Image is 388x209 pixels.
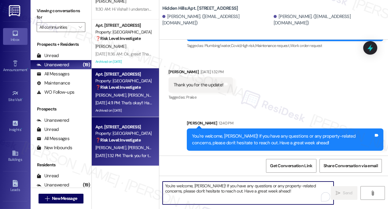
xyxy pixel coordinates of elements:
div: Unanswered [37,117,69,124]
span: Get Conversation Link [270,163,312,169]
span: Covid , [231,43,241,48]
div: Apt. [STREET_ADDRESS] [95,124,152,130]
div: Unread [37,126,59,133]
label: Viewing conversations for [37,6,85,22]
div: Unread [37,52,59,59]
a: Insights • [3,118,28,135]
img: ResiDesk Logo [9,5,21,16]
span: [PERSON_NAME] [95,92,128,98]
div: Property: [GEOGRAPHIC_DATA] [95,29,152,35]
div: Property: [GEOGRAPHIC_DATA] [95,78,152,84]
a: Leads [3,178,28,195]
textarea: To enrich screen reader interactions, please activate Accessibility in Grammarly extension settings [163,182,334,204]
button: Send [331,186,357,200]
span: Send [343,190,353,196]
button: Share Conversation via email [320,159,382,173]
span: Plumbing/water , [205,43,231,48]
div: Apt. [STREET_ADDRESS] [95,22,152,29]
span: Work order request [290,43,322,48]
div: Property: [GEOGRAPHIC_DATA] [95,130,152,137]
div: [DATE] 4:11 PM: That's okay!! Have a great weekend! [95,100,185,106]
span: Praise [186,95,196,100]
a: Site Visit • [3,88,28,105]
span: • [21,127,22,131]
div: [DATE] 1:32 PM: Thank you for the update! [95,153,168,158]
div: Archived on [DATE] [95,107,153,114]
div: [DATE] 1:32 PM [199,69,224,75]
div: Tagged as: [187,41,383,50]
div: Residents [31,162,91,168]
span: [PERSON_NAME] [95,145,128,150]
span: Maintenance request , [255,43,290,48]
div: [PERSON_NAME] [187,120,383,128]
div: [PERSON_NAME] [168,69,233,77]
div: All Messages [37,71,69,77]
i:  [370,191,375,196]
strong: ❓ Risk Level: Investigate [95,137,141,143]
span: [PERSON_NAME] [128,92,158,98]
input: All communities [39,22,76,32]
i:  [336,191,340,196]
div: Prospects [31,106,91,112]
div: (19) [81,60,91,70]
div: Unanswered [37,182,69,188]
div: Thank you for the update! [174,82,223,88]
a: Buildings [3,148,28,164]
button: New Message [39,194,84,204]
span: • [27,67,28,71]
div: Prospects + Residents [31,41,91,48]
b: Hidden Hills: Apt. [STREET_ADDRESS] [162,5,238,12]
span: [PERSON_NAME] [95,44,126,49]
strong: ❓ Risk Level: Investigate [95,36,141,41]
div: Archived on [DATE] [95,58,153,66]
div: You're welcome, [PERSON_NAME]! If you have any questions or any property-related concerns, please... [192,133,374,146]
span: New Message [52,195,77,202]
span: High risk , [241,43,255,48]
div: All Messages [37,135,69,142]
a: Inbox [3,28,28,45]
div: Maintenance [37,80,70,86]
span: • [22,97,23,101]
i:  [79,25,82,30]
strong: ❓ Risk Level: Investigate [95,85,141,90]
div: New Inbounds [37,145,72,151]
div: Unanswered [37,62,69,68]
div: [PERSON_NAME]. ([EMAIL_ADDRESS][DOMAIN_NAME]) [274,13,383,27]
div: [DATE] 11:36 AM: Ok, great! Thanks so much and if I can't figure it out, I'll come to the office. [95,51,253,57]
span: [PERSON_NAME] [128,145,158,150]
div: (19) [81,180,91,190]
div: WO Follow-ups [37,89,74,95]
div: Tagged as: [168,93,233,102]
button: Get Conversation Link [266,159,316,173]
div: Apt. [STREET_ADDRESS] [95,71,152,77]
div: Unread [37,173,59,179]
div: [PERSON_NAME]. ([EMAIL_ADDRESS][DOMAIN_NAME]) [162,13,272,27]
i:  [45,196,50,201]
div: 12:40 PM [217,120,233,126]
span: Share Conversation via email [323,163,378,169]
